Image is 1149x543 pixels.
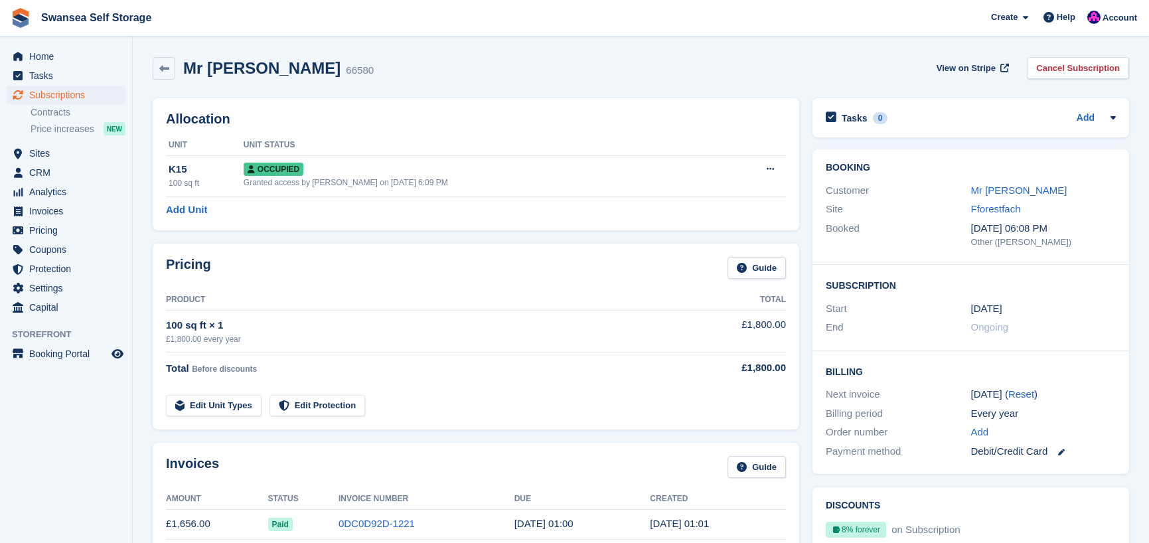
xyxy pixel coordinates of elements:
[971,185,1067,196] a: Mr [PERSON_NAME]
[29,144,109,163] span: Sites
[971,236,1116,249] div: Other ([PERSON_NAME])
[7,240,125,259] a: menu
[29,183,109,201] span: Analytics
[7,183,125,201] a: menu
[826,320,971,335] div: End
[29,240,109,259] span: Coupons
[29,279,109,297] span: Settings
[826,425,971,440] div: Order number
[166,456,219,478] h2: Invoices
[29,202,109,220] span: Invoices
[166,362,189,374] span: Total
[650,489,786,510] th: Created
[29,66,109,85] span: Tasks
[971,406,1116,422] div: Every year
[650,518,709,529] time: 2025-07-17 00:01:00 UTC
[937,62,996,75] span: View on Stripe
[826,301,971,317] div: Start
[1087,11,1101,24] img: Donna Davies
[29,260,109,278] span: Protection
[29,163,109,182] span: CRM
[826,183,971,198] div: Customer
[31,121,125,136] a: Price increases NEW
[7,298,125,317] a: menu
[673,289,786,311] th: Total
[31,123,94,135] span: Price increases
[7,66,125,85] a: menu
[12,328,132,341] span: Storefront
[166,509,268,539] td: £1,656.00
[29,47,109,66] span: Home
[931,57,1012,79] a: View on Stripe
[1103,11,1137,25] span: Account
[971,221,1116,236] div: [DATE] 06:08 PM
[991,11,1018,24] span: Create
[166,257,211,279] h2: Pricing
[971,203,1021,214] a: Fforestfach
[826,444,971,459] div: Payment method
[166,135,244,156] th: Unit
[169,162,244,177] div: K15
[826,163,1116,173] h2: Booking
[7,144,125,163] a: menu
[29,86,109,104] span: Subscriptions
[166,112,786,127] h2: Allocation
[514,489,651,510] th: Due
[971,425,989,440] a: Add
[192,364,257,374] span: Before discounts
[110,346,125,362] a: Preview store
[826,387,971,402] div: Next invoice
[11,8,31,28] img: stora-icon-8386f47178a22dfd0bd8f6a31ec36ba5ce8667c1dd55bd0f319d3a0aa187defe.svg
[7,260,125,278] a: menu
[7,47,125,66] a: menu
[7,279,125,297] a: menu
[971,387,1116,402] div: [DATE] ( )
[889,524,960,535] span: on Subscription
[7,86,125,104] a: menu
[842,112,868,124] h2: Tasks
[826,202,971,217] div: Site
[244,163,303,176] span: Occupied
[7,345,125,363] a: menu
[269,395,365,417] a: Edit Protection
[728,456,786,478] a: Guide
[31,106,125,119] a: Contracts
[826,364,1116,378] h2: Billing
[514,518,574,529] time: 2025-07-18 00:00:00 UTC
[826,406,971,422] div: Billing period
[166,489,268,510] th: Amount
[36,7,157,29] a: Swansea Self Storage
[166,318,673,333] div: 100 sq ft × 1
[1057,11,1075,24] span: Help
[183,59,341,77] h2: Mr [PERSON_NAME]
[104,122,125,135] div: NEW
[1077,111,1095,126] a: Add
[244,177,721,189] div: Granted access by [PERSON_NAME] on [DATE] 6:09 PM
[7,221,125,240] a: menu
[1027,57,1129,79] a: Cancel Subscription
[29,221,109,240] span: Pricing
[7,202,125,220] a: menu
[29,345,109,363] span: Booking Portal
[268,489,339,510] th: Status
[826,501,1116,511] h2: Discounts
[673,360,786,376] div: £1,800.00
[166,289,673,311] th: Product
[166,395,262,417] a: Edit Unit Types
[7,163,125,182] a: menu
[826,278,1116,291] h2: Subscription
[971,321,1009,333] span: Ongoing
[339,518,415,529] a: 0DC0D92D-1221
[873,112,888,124] div: 0
[29,298,109,317] span: Capital
[339,489,514,510] th: Invoice Number
[166,202,207,218] a: Add Unit
[673,310,786,352] td: £1,800.00
[166,333,673,345] div: £1,800.00 every year
[1008,388,1034,400] a: Reset
[244,135,721,156] th: Unit Status
[971,301,1002,317] time: 2025-07-17 00:00:00 UTC
[268,518,293,531] span: Paid
[826,522,886,538] div: 8% forever
[346,63,374,78] div: 66580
